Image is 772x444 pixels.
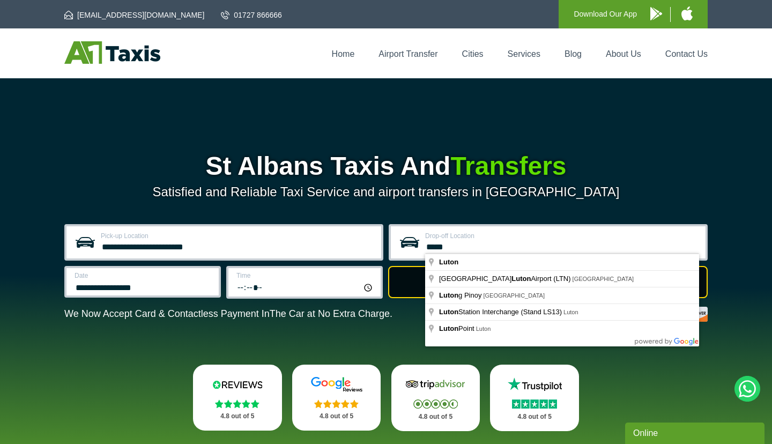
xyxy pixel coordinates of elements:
[304,410,369,423] p: 4.8 out of 5
[425,233,699,239] label: Drop-off Location
[511,275,531,283] span: Luton
[236,272,374,279] label: Time
[205,410,270,423] p: 4.8 out of 5
[439,324,476,332] span: Point
[606,49,641,58] a: About Us
[502,376,567,393] img: Trustpilot
[476,325,491,332] span: Luton
[403,410,469,424] p: 4.8 out of 5
[563,309,578,315] span: Luton
[650,7,662,20] img: A1 Taxis Android App
[391,365,480,431] a: Tripadvisor Stars 4.8 out of 5
[64,10,204,20] a: [EMAIL_ADDRESS][DOMAIN_NAME]
[508,49,540,58] a: Services
[215,399,259,408] img: Stars
[292,365,381,431] a: Google Stars 4.8 out of 5
[314,399,359,408] img: Stars
[403,376,467,393] img: Tripadvisor
[483,292,545,299] span: [GEOGRAPHIC_DATA]
[378,49,437,58] a: Airport Transfer
[565,49,582,58] a: Blog
[439,324,458,332] span: Luton
[332,49,355,58] a: Home
[439,291,458,299] span: Luton
[665,49,708,58] a: Contact Us
[574,8,637,21] p: Download Our App
[64,184,708,199] p: Satisfied and Reliable Taxi Service and airport transfers in [GEOGRAPHIC_DATA]
[462,49,484,58] a: Cities
[413,399,458,409] img: Stars
[64,153,708,179] h1: St Albans Taxis And
[573,276,634,282] span: [GEOGRAPHIC_DATA]
[439,308,458,316] span: Luton
[502,410,567,424] p: 4.8 out of 5
[388,266,708,298] button: Get Quote
[439,258,458,266] span: Luton
[439,308,563,316] span: Station Interchange (Stand LS13)
[512,399,557,409] img: Stars
[221,10,282,20] a: 01727 866666
[205,376,270,393] img: Reviews.io
[490,365,579,431] a: Trustpilot Stars 4.8 out of 5
[305,376,369,393] img: Google
[64,41,160,64] img: A1 Taxis St Albans LTD
[75,272,212,279] label: Date
[439,275,573,283] span: [GEOGRAPHIC_DATA] Airport (LTN)
[450,152,566,180] span: Transfers
[101,233,375,239] label: Pick-up Location
[270,308,392,319] span: The Car at No Extra Charge.
[625,420,767,444] iframe: chat widget
[64,308,392,320] p: We Now Accept Card & Contactless Payment In
[193,365,282,431] a: Reviews.io Stars 4.8 out of 5
[681,6,693,20] img: A1 Taxis iPhone App
[439,291,483,299] span: g Pinoy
